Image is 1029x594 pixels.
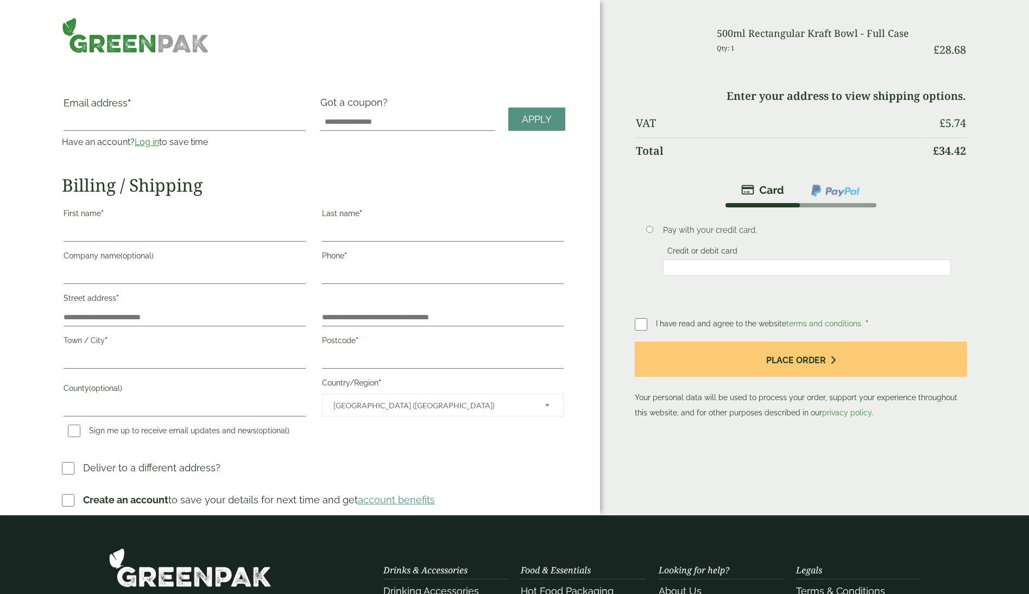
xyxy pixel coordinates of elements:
span: Country/Region [322,394,564,416]
label: Town / City [64,333,306,351]
h3: 500ml Rectangular Kraft Bowl - Full Case [717,28,926,40]
label: Got a coupon? [320,97,392,113]
p: Have an account? to save time [62,136,307,149]
abbr: required [378,378,381,387]
bdi: 5.74 [939,116,966,130]
img: GreenPak Supplies [62,17,209,53]
th: VAT [636,110,925,136]
abbr: required [359,209,362,218]
abbr: required [128,97,131,109]
th: Total [636,137,925,164]
a: terms and conditions [786,319,861,328]
img: stripe.png [741,184,784,197]
label: Sign me up to receive email updates and news [64,426,294,438]
span: United Kingdom (UK) [333,394,531,417]
td: Enter your address to view shipping options. [636,83,966,109]
label: County [64,381,306,399]
label: Email address [64,98,306,113]
small: Qty: 1 [717,44,735,52]
img: ppcp-gateway.png [810,184,861,198]
bdi: 28.68 [933,42,966,57]
label: Last name [322,206,564,224]
p: to save your details for next time and get [83,492,435,507]
bdi: 34.42 [933,143,966,158]
abbr: required [344,251,347,260]
span: (optional) [256,426,289,435]
abbr: required [356,336,358,345]
abbr: required [105,336,108,345]
a: privacy policy [822,408,872,417]
abbr: required [101,209,104,218]
span: £ [933,42,939,57]
a: Apply [508,108,565,131]
p: Your personal data will be used to process your order, support your experience throughout this we... [635,342,967,420]
label: Postcode [322,333,564,351]
label: Company name [64,248,306,267]
span: £ [939,116,945,130]
span: £ [933,143,939,158]
label: Street address [64,290,306,309]
a: Log in [135,137,159,147]
span: I have read and agree to the website [656,319,863,328]
strong: Create an account [83,494,168,505]
p: Deliver to a different address? [83,460,220,475]
iframe: Secure card payment input frame [666,263,947,273]
span: (optional) [89,384,122,393]
span: (optional) [121,251,154,260]
p: Pay with your credit card. [663,224,950,236]
input: Sign me up to receive email updates and news(optional) [68,425,80,437]
label: Country/Region [322,375,564,394]
button: Place order [635,342,967,377]
span: Apply [522,113,552,125]
label: Phone [322,248,564,267]
abbr: required [866,319,868,328]
img: GreenPak Supplies [109,548,272,587]
label: First name [64,206,306,224]
a: account benefits [358,494,435,505]
h2: Billing / Shipping [62,175,566,195]
label: Credit or debit card [663,247,742,258]
abbr: required [116,294,119,302]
